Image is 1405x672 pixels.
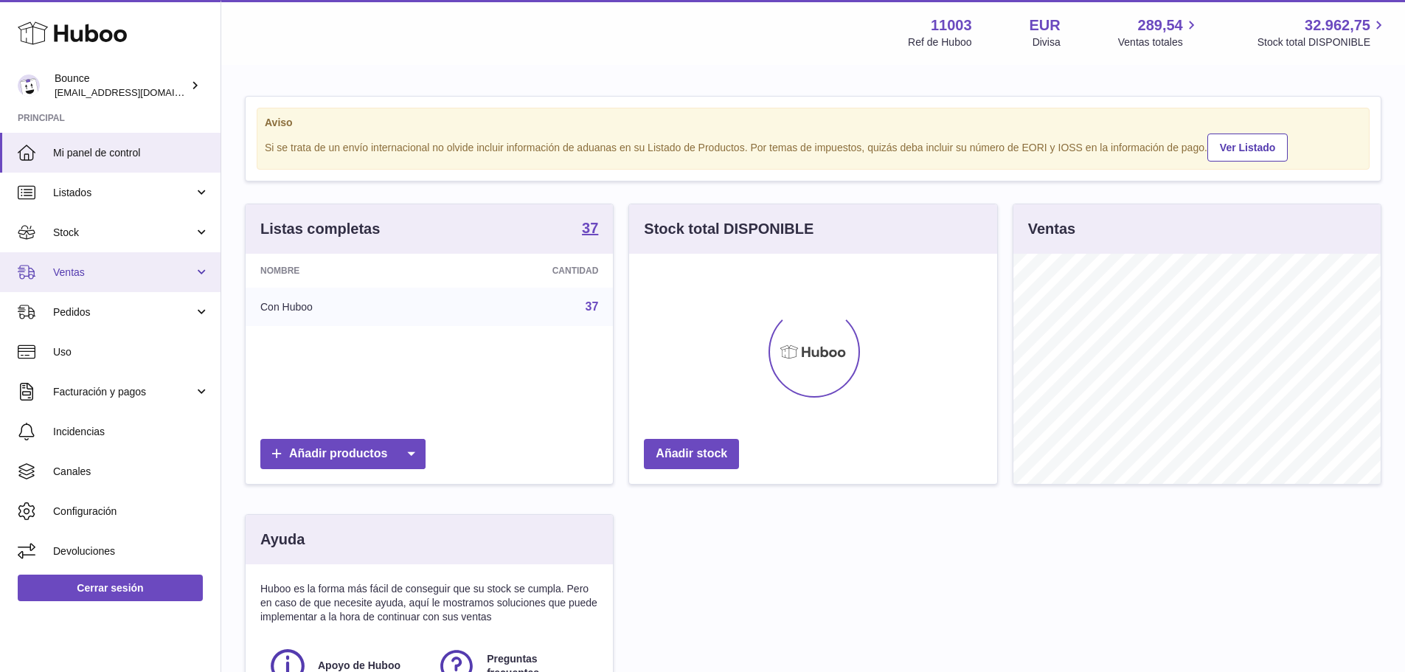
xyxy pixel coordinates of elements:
strong: EUR [1030,15,1061,35]
span: [EMAIL_ADDRESS][DOMAIN_NAME] [55,86,217,98]
td: Con Huboo [246,288,437,326]
a: Añadir stock [644,439,739,469]
a: Añadir productos [260,439,426,469]
span: Stock total DISPONIBLE [1257,35,1387,49]
strong: Aviso [265,116,1361,130]
th: Cantidad [437,254,614,288]
img: internalAdmin-11003@internal.huboo.com [18,75,40,97]
span: Uso [53,345,209,359]
a: 32.962,75 Stock total DISPONIBLE [1257,15,1387,49]
span: Listados [53,186,194,200]
strong: 37 [582,221,598,235]
a: 37 [586,300,599,313]
span: Pedidos [53,305,194,319]
span: Configuración [53,505,209,519]
th: Nombre [246,254,437,288]
div: Divisa [1033,35,1061,49]
h3: Stock total DISPONIBLE [644,219,813,239]
span: Ventas totales [1118,35,1200,49]
span: 32.962,75 [1305,15,1370,35]
h3: Ayuda [260,530,305,550]
span: 289,54 [1138,15,1183,35]
div: Si se trata de un envío internacional no olvide incluir información de aduanas en su Listado de P... [265,131,1361,162]
span: Ventas [53,266,194,280]
a: Cerrar sesión [18,575,203,601]
span: Stock [53,226,194,240]
a: Ver Listado [1207,134,1288,162]
p: Huboo es la forma más fácil de conseguir que su stock se cumpla. Pero en caso de que necesite ayu... [260,582,598,624]
strong: 11003 [931,15,972,35]
span: Devoluciones [53,544,209,558]
a: 289,54 Ventas totales [1118,15,1200,49]
div: Ref de Huboo [908,35,971,49]
span: Incidencias [53,425,209,439]
span: Mi panel de control [53,146,209,160]
span: Facturación y pagos [53,385,194,399]
h3: Ventas [1028,219,1075,239]
span: Canales [53,465,209,479]
h3: Listas completas [260,219,380,239]
div: Bounce [55,72,187,100]
a: 37 [582,221,598,238]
